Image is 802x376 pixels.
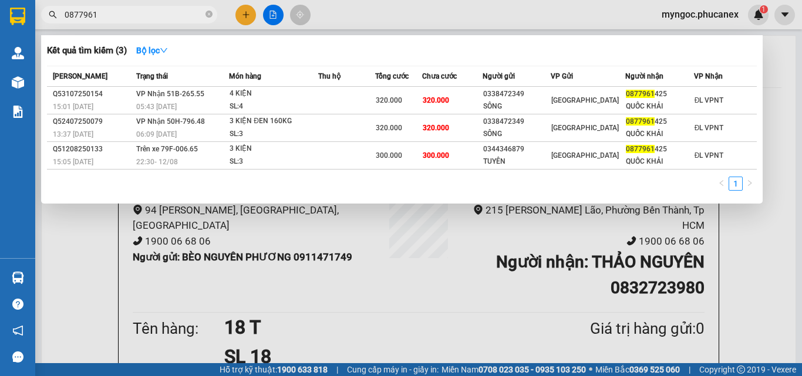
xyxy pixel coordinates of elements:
[136,46,168,55] strong: Bộ lọc
[12,272,24,284] img: warehouse-icon
[136,117,205,126] span: VP Nhận 50H-796.48
[53,143,133,155] div: Q51208250133
[625,72,663,80] span: Người nhận
[53,116,133,128] div: Q52407250079
[729,177,742,190] a: 1
[376,124,402,132] span: 320.000
[626,100,693,113] div: QUỐC KHẢI
[65,8,203,21] input: Tìm tên, số ĐT hoặc mã đơn
[53,72,107,80] span: [PERSON_NAME]
[53,103,93,111] span: 15:01 [DATE]
[53,88,133,100] div: Q53107250154
[626,116,693,128] div: 425
[205,11,213,18] span: close-circle
[626,117,655,126] span: 0877961
[729,177,743,191] li: 1
[483,100,550,113] div: SÔNG
[136,90,204,98] span: VP Nhận 51B-265.55
[626,90,655,98] span: 0877961
[715,177,729,191] button: left
[551,96,619,104] span: [GEOGRAPHIC_DATA]
[12,299,23,310] span: question-circle
[12,76,24,89] img: warehouse-icon
[136,103,177,111] span: 05:43 [DATE]
[49,11,57,19] span: search
[160,46,168,55] span: down
[205,9,213,21] span: close-circle
[626,155,693,168] div: QUỐC KHẢI
[422,72,457,80] span: Chưa cước
[47,45,127,57] h3: Kết quả tìm kiếm ( 3 )
[423,96,449,104] span: 320.000
[551,151,619,160] span: [GEOGRAPHIC_DATA]
[136,145,198,153] span: Trên xe 79F-006.65
[626,88,693,100] div: 425
[743,177,757,191] button: right
[483,143,550,155] div: 0344346879
[483,88,550,100] div: 0338472349
[423,151,449,160] span: 300.000
[376,151,402,160] span: 300.000
[626,145,655,153] span: 0877961
[53,130,93,138] span: 13:37 [DATE]
[483,116,550,128] div: 0338472349
[695,124,724,132] span: ĐL VPNT
[551,124,619,132] span: [GEOGRAPHIC_DATA]
[12,351,23,363] span: message
[127,41,177,60] button: Bộ lọcdown
[230,100,318,113] div: SL: 4
[551,72,573,80] span: VP Gửi
[230,115,318,128] div: 3 KIỆN ĐEN 160KG
[718,179,725,187] span: left
[12,47,24,59] img: warehouse-icon
[423,124,449,132] span: 320.000
[10,8,25,25] img: logo-vxr
[375,72,409,80] span: Tổng cước
[229,72,261,80] span: Món hàng
[483,128,550,140] div: SÔNG
[483,72,515,80] span: Người gửi
[53,158,93,166] span: 15:05 [DATE]
[12,106,24,118] img: solution-icon
[695,151,724,160] span: ĐL VPNT
[695,96,724,104] span: ĐL VPNT
[12,325,23,336] span: notification
[230,128,318,141] div: SL: 3
[136,72,168,80] span: Trạng thái
[376,96,402,104] span: 320.000
[136,130,177,138] span: 06:09 [DATE]
[483,155,550,168] div: TUYÊN
[230,143,318,155] div: 3 KIỆN
[626,143,693,155] div: 425
[136,158,178,166] span: 22:30 - 12/08
[626,128,693,140] div: QUỐC KHẢI
[230,87,318,100] div: 4 KIỆN
[746,179,753,187] span: right
[694,72,723,80] span: VP Nhận
[230,155,318,168] div: SL: 3
[715,177,729,191] li: Previous Page
[743,177,757,191] li: Next Page
[318,72,341,80] span: Thu hộ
